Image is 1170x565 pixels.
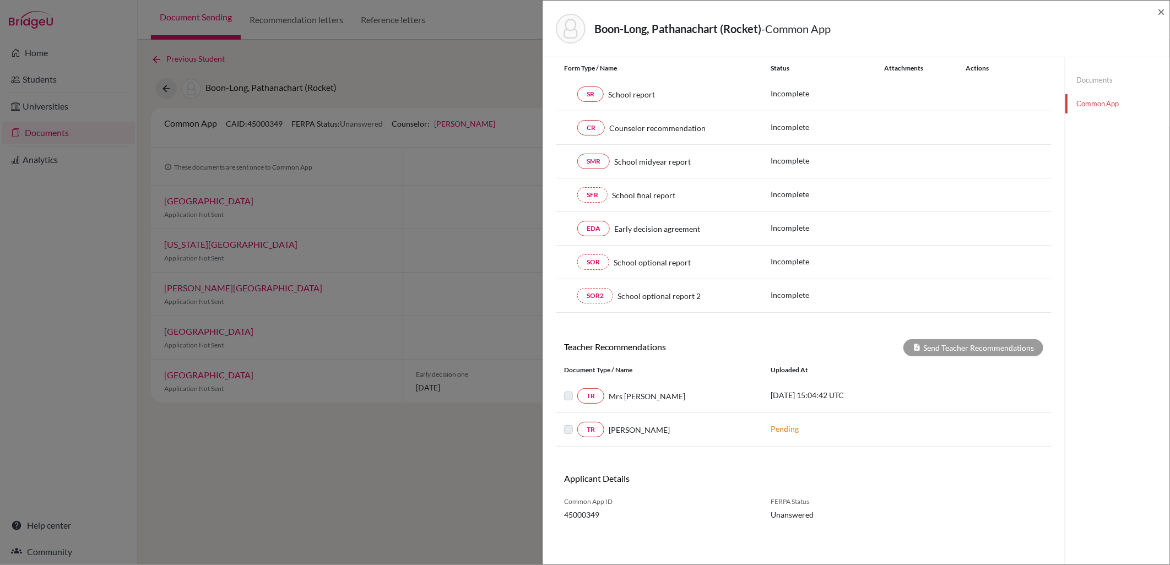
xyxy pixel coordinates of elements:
[884,63,952,73] div: Attachments
[771,155,884,166] p: Incomplete
[771,188,884,200] p: Incomplete
[771,497,878,507] span: FERPA Status
[771,389,919,401] p: [DATE] 15:04:42 UTC
[594,22,761,35] strong: Boon-Long, Pathanachart (Rocket)
[761,22,831,35] span: - Common App
[771,63,884,73] div: Status
[762,365,928,375] div: Uploaded at
[577,388,604,404] a: TR
[564,497,754,507] span: Common App ID
[1065,70,1169,90] a: Documents
[614,257,691,268] span: School optional report
[609,122,706,134] span: Counselor recommendation
[577,154,610,169] a: SMR
[771,121,884,133] p: Incomplete
[577,221,610,236] a: EDA
[771,423,919,434] p: Pending
[771,509,878,520] span: Unanswered
[577,187,608,203] a: SFR
[614,156,691,167] span: School midyear report
[577,86,604,102] a: SR
[556,341,804,352] h6: Teacher Recommendations
[771,256,884,267] p: Incomplete
[952,63,1021,73] div: Actions
[612,189,675,201] span: School final report
[577,254,609,270] a: SOR
[771,222,884,233] p: Incomplete
[608,89,655,100] span: School report
[577,120,605,135] a: CR
[614,223,700,235] span: Early decision agreement
[577,422,604,437] a: TR
[903,339,1043,356] div: Send Teacher Recommendations
[617,290,701,302] span: School optional report 2
[771,88,884,99] p: Incomplete
[771,289,884,301] p: Incomplete
[577,288,613,303] a: SOR2
[564,509,754,520] span: 45000349
[1065,94,1169,113] a: Common App
[609,390,685,402] span: Mrs [PERSON_NAME]
[1157,5,1165,18] button: Close
[564,473,795,483] h6: Applicant Details
[556,365,762,375] div: Document Type / Name
[556,63,762,73] div: Form Type / Name
[609,424,670,436] span: [PERSON_NAME]
[1157,3,1165,19] span: ×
